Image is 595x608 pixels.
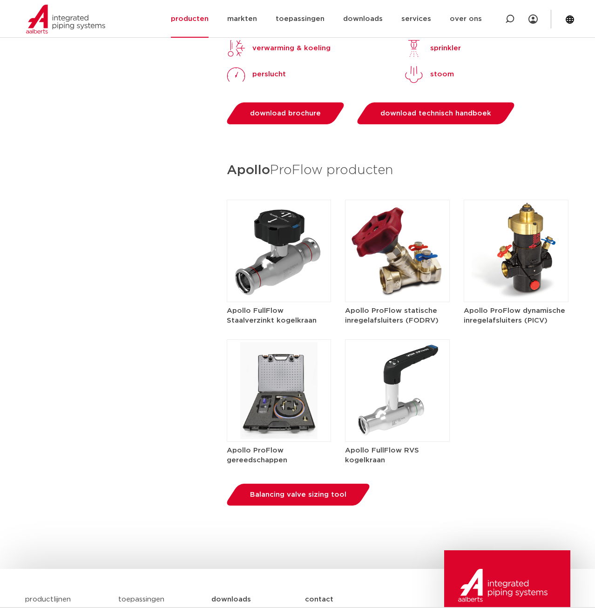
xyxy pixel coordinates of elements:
[430,43,461,54] p: sprinkler
[464,247,568,325] a: Apollo ProFlow dynamische inregelafsluiters (PICV)
[250,491,346,498] span: Balancing valve sizing tool
[227,387,331,465] a: Apollo ProFlow gereedschappen
[345,247,450,325] a: Apollo ProFlow statische inregelafsluiters (FODRV)
[25,596,71,603] a: productlijnen
[250,110,321,117] span: download brochure
[118,596,164,603] a: toepassingen
[227,247,331,325] a: Apollo FullFlow Staalverzinkt kogelkraan
[252,69,286,80] p: perslucht
[227,65,286,84] a: perslucht
[430,69,454,80] p: stoom
[252,43,331,54] p: verwarming & koeling
[224,484,372,506] a: Balancing valve sizing tool
[345,387,450,465] a: Apollo FullFlow RVS kogelkraan
[345,446,450,465] h5: Apollo FullFlow RVS kogelkraan
[405,39,461,58] a: sprinkler
[227,160,569,182] h3: ProFlow producten
[227,39,331,58] a: verwarming & koeling
[355,102,517,124] a: download technisch handboek
[380,110,491,117] span: download technisch handboek
[345,306,450,325] h5: Apollo ProFlow statische inregelafsluiters (FODRV)
[227,164,270,177] strong: Apollo
[464,306,568,325] h5: Apollo ProFlow dynamische inregelafsluiters (PICV)
[224,102,346,124] a: download brochure
[405,65,454,84] a: stoom
[227,306,331,325] h5: Apollo FullFlow Staalverzinkt kogelkraan
[227,446,331,465] h5: Apollo ProFlow gereedschappen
